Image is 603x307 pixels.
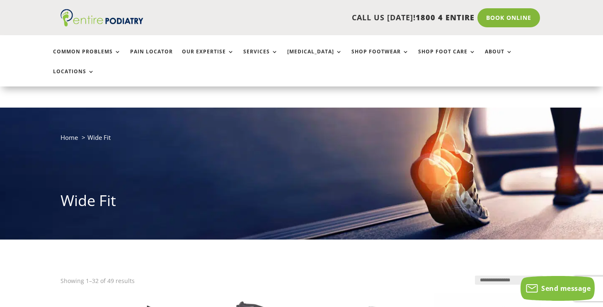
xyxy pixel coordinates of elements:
[61,133,78,142] a: Home
[477,8,540,27] a: Book Online
[53,90,94,108] a: Locations
[61,276,135,286] p: Showing 1–32 of 49 results
[61,20,143,28] a: Entire Podiatry
[182,49,234,67] a: Our Expertise
[418,49,476,67] a: Shop Foot Care
[243,49,278,67] a: Services
[287,49,342,67] a: [MEDICAL_DATA]
[61,132,543,149] nav: breadcrumb
[171,12,474,23] p: CALL US [DATE]!
[61,190,543,215] h1: Wide Fit
[53,49,121,67] a: Common Problems
[475,276,543,285] select: Shop order
[485,49,513,67] a: About
[541,284,591,293] span: Send message
[61,9,143,26] img: logo (1)
[87,133,111,142] span: Wide Fit
[351,49,409,67] a: Shop Footwear
[521,276,595,301] button: Send message
[130,49,173,67] a: Pain Locator
[416,12,475,22] span: 1800 4 ENTIRE
[53,69,94,86] a: Locations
